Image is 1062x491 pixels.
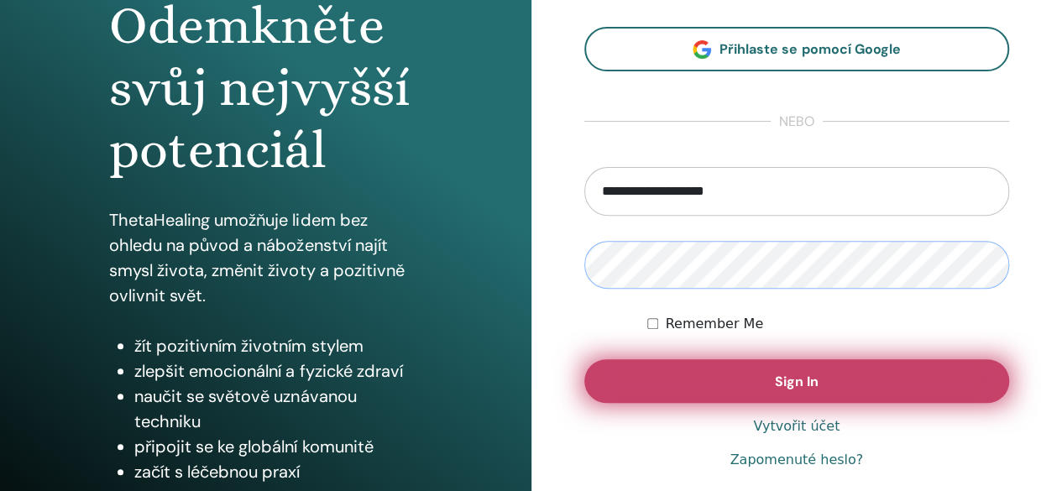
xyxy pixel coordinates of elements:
[134,333,421,358] li: žít pozitivním životním stylem
[730,450,863,470] a: Zapomenuté heslo?
[584,27,1010,71] a: Přihlaste se pomocí Google
[109,207,421,308] p: ThetaHealing umožňuje lidem bez ohledu na původ a náboženství najít smysl života, změnit životy a...
[134,434,421,459] li: připojit se ke globální komunitě
[584,359,1010,403] button: Sign In
[134,459,421,484] li: začít s léčebnou praxí
[719,40,900,58] span: Přihlaste se pomocí Google
[753,416,840,436] a: Vytvořit účet
[665,314,763,334] label: Remember Me
[775,373,819,390] span: Sign In
[134,384,421,434] li: naučit se světově uznávanou techniku
[771,112,823,132] span: nebo
[647,314,1009,334] div: Keep me authenticated indefinitely or until I manually logout
[134,358,421,384] li: zlepšit emocionální a fyzické zdraví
